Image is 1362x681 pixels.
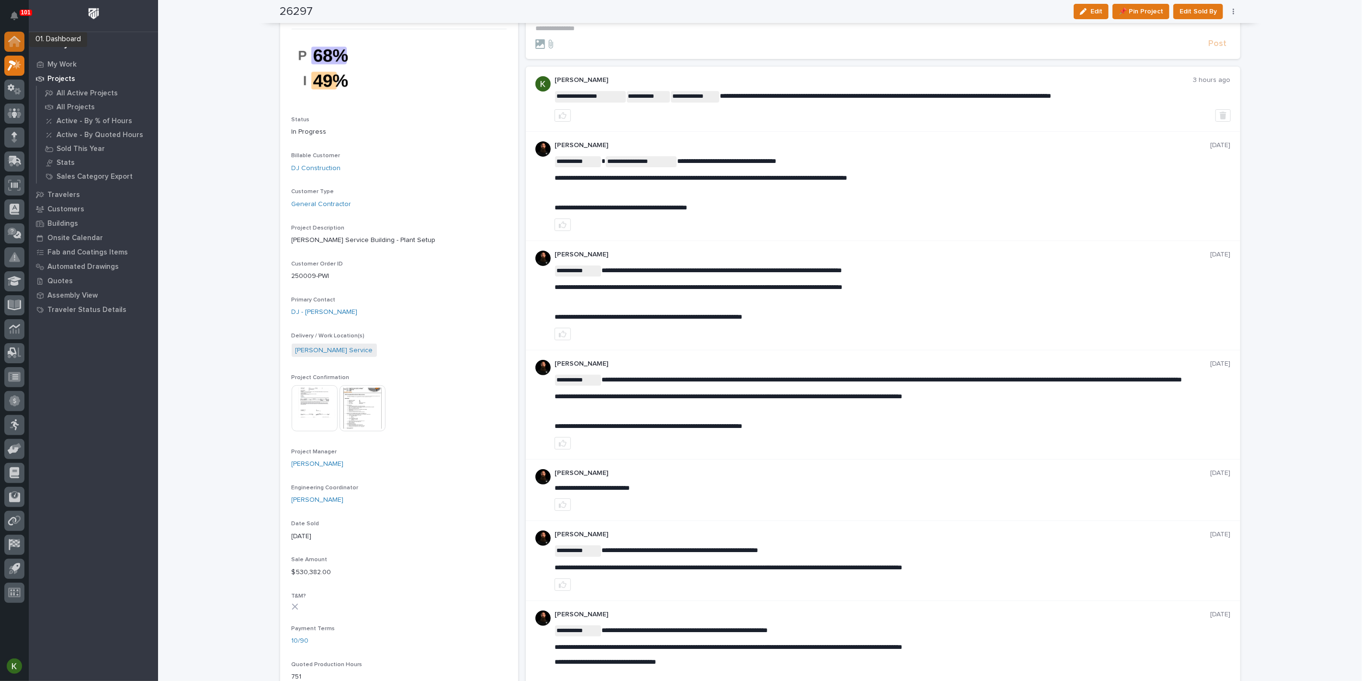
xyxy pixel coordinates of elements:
[21,9,31,16] p: 101
[57,103,95,112] p: All Projects
[57,89,118,98] p: All Active Projects
[1211,611,1231,619] p: [DATE]
[29,288,158,302] a: Assembly View
[292,307,358,317] a: DJ - [PERSON_NAME]
[37,114,158,127] a: Active - By % of Hours
[535,251,551,266] img: zmKUmRVDQjmBLfnAs97p
[37,142,158,155] a: Sold This Year
[555,219,571,231] button: like this post
[1193,76,1231,84] p: 3 hours ago
[47,219,78,228] p: Buildings
[292,593,306,599] span: T&M?
[292,557,328,563] span: Sale Amount
[47,234,103,242] p: Onsite Calendar
[1173,4,1223,19] button: Edit Sold By
[292,117,310,123] span: Status
[36,40,84,50] div: 02. Projects
[1119,6,1163,17] span: 📌 Pin Project
[29,274,158,288] a: Quotes
[37,128,158,141] a: Active - By Quoted Hours
[555,437,571,450] button: like this post
[1090,7,1102,16] span: Edit
[292,531,507,542] p: [DATE]
[29,57,158,71] a: My Work
[47,191,80,199] p: Travelers
[1209,38,1227,49] span: Post
[535,611,551,626] img: zmKUmRVDQjmBLfnAs97p
[292,199,352,209] a: General Contractor
[535,76,551,92] img: ACg8ocJ82m_yTv-Z4hb_fCauuLRC_sS2187g2m0EbYV5PNiMLtn0JYTq=s96-c
[47,277,73,286] p: Quotes
[535,360,551,375] img: zmKUmRVDQjmBLfnAs97p
[29,71,158,86] a: Projects
[555,109,571,122] button: like this post
[292,127,507,137] p: In Progress
[535,141,551,157] img: zmKUmRVDQjmBLfnAs97p
[295,346,373,356] a: [PERSON_NAME] Service
[1205,38,1231,49] button: Post
[292,449,337,455] span: Project Manager
[292,567,507,577] p: $ 530,382.00
[555,328,571,340] button: like this post
[555,498,571,511] button: like this post
[4,656,24,676] button: users-avatar
[1074,4,1109,19] button: Edit
[47,75,75,83] p: Projects
[292,163,341,173] a: DJ Construction
[1211,251,1231,259] p: [DATE]
[292,521,319,527] span: Date Sold
[1112,4,1169,19] button: 📌 Pin Project
[555,251,1211,259] p: [PERSON_NAME]
[47,248,128,257] p: Fab and Coatings Items
[57,173,133,181] p: Sales Category Export
[37,86,158,100] a: All Active Projects
[1211,469,1231,477] p: [DATE]
[292,261,343,267] span: Customer Order ID
[535,531,551,546] img: zmKUmRVDQjmBLfnAs97p
[292,375,350,381] span: Project Confirmation
[555,360,1211,368] p: [PERSON_NAME]
[292,662,363,668] span: Quoted Production Hours
[85,5,102,23] img: Workspace Logo
[535,469,551,485] img: zmKUmRVDQjmBLfnAs97p
[292,235,507,245] p: [PERSON_NAME] Service Building - Plant Setup
[29,259,158,274] a: Automated Drawings
[47,205,84,214] p: Customers
[29,187,158,202] a: Travelers
[292,153,340,159] span: Billable Customer
[280,5,313,19] h2: 26297
[37,170,158,183] a: Sales Category Export
[292,271,507,281] p: 250009-PWI
[292,225,345,231] span: Project Description
[47,306,126,314] p: Traveler Status Details
[292,189,334,195] span: Customer Type
[47,60,77,69] p: My Work
[292,459,344,469] a: [PERSON_NAME]
[29,245,158,259] a: Fab and Coatings Items
[292,485,359,491] span: Engineering Coordinator
[1211,360,1231,368] p: [DATE]
[47,291,98,300] p: Assembly View
[37,156,158,169] a: Stats
[47,263,119,271] p: Automated Drawings
[292,333,365,339] span: Delivery / Work Location(s)
[1180,6,1217,17] span: Edit Sold By
[555,578,571,591] button: like this post
[12,12,24,27] div: Notifications101
[292,297,336,303] span: Primary Contact
[57,159,75,167] p: Stats
[1215,109,1231,122] button: Delete post
[29,231,158,245] a: Onsite Calendar
[1211,531,1231,539] p: [DATE]
[555,76,1193,84] p: [PERSON_NAME]
[555,141,1211,150] p: [PERSON_NAME]
[292,35,363,101] img: 3Wrf0stLUdfKN6VKAwwR_dxhjdRNPH5a24xnJORVilE
[57,131,143,139] p: Active - By Quoted Hours
[555,531,1211,539] p: [PERSON_NAME]
[57,117,132,126] p: Active - By % of Hours
[29,216,158,231] a: Buildings
[292,636,309,646] a: 10/90
[37,100,158,114] a: All Projects
[555,469,1211,477] p: [PERSON_NAME]
[292,626,335,632] span: Payment Terms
